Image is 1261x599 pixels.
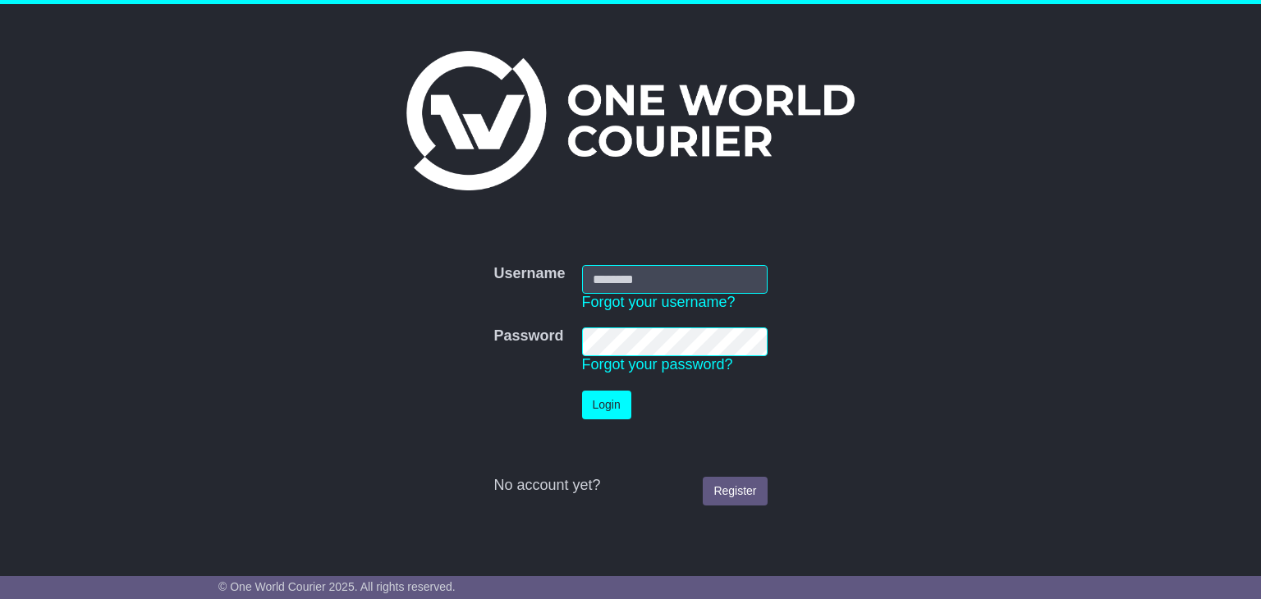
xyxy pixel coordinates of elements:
[582,356,733,373] a: Forgot your password?
[703,477,767,505] a: Register
[493,477,767,495] div: No account yet?
[493,265,565,283] label: Username
[406,51,855,190] img: One World
[218,580,456,593] span: © One World Courier 2025. All rights reserved.
[582,391,631,419] button: Login
[582,294,736,310] a: Forgot your username?
[493,327,563,345] label: Password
